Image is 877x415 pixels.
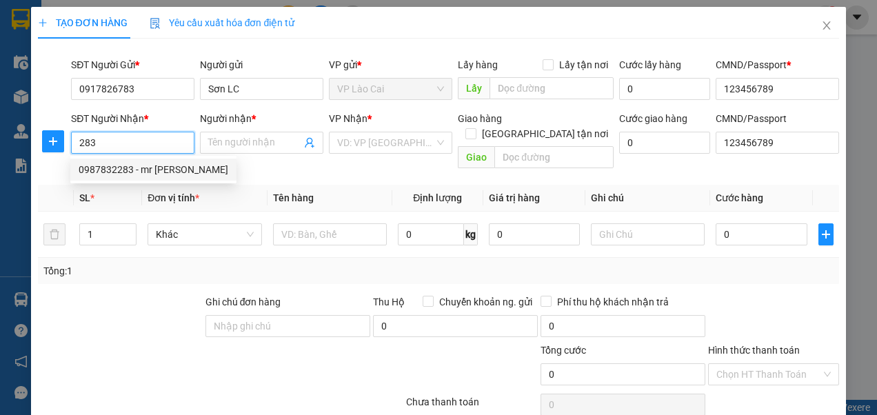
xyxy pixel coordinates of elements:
span: TẠO ĐƠN HÀNG [38,17,128,28]
div: Tổng: 1 [43,263,340,279]
span: Cước hàng [716,192,763,203]
span: Định lượng [413,192,462,203]
span: SL [79,192,90,203]
span: [GEOGRAPHIC_DATA] tận nơi [476,126,614,141]
label: Hình thức thanh toán [708,345,800,356]
span: Thu Hộ [373,296,405,307]
button: delete [43,223,65,245]
span: Phí thu hộ khách nhận trả [552,294,674,310]
div: CMND/Passport [716,57,839,72]
span: Lấy tận nơi [554,57,614,72]
input: Dọc đường [490,77,614,99]
button: Close [807,7,846,45]
input: Ghi chú đơn hàng [205,315,370,337]
label: Cước lấy hàng [619,59,681,70]
span: Chuyển khoản ng. gửi [434,294,538,310]
input: Ghi Chú [591,223,705,245]
span: Giao hàng [458,113,502,124]
span: Lấy [458,77,490,99]
span: Đơn vị tính [148,192,199,203]
span: VP Lào Cai [337,79,444,99]
div: Người nhận [200,111,323,126]
button: plus [818,223,834,245]
input: Dọc đường [494,146,614,168]
input: 0 [489,223,580,245]
span: plus [43,136,63,147]
label: Ghi chú đơn hàng [205,296,281,307]
input: VD: Bàn, Ghế [273,223,387,245]
span: Tên hàng [273,192,314,203]
span: Tổng cước [541,345,586,356]
span: VP Nhận [329,113,367,124]
span: plus [819,229,834,240]
input: Cước lấy hàng [619,78,710,100]
span: Giá trị hàng [489,192,540,203]
div: VP gửi [329,57,452,72]
div: 0987832283 - mr Long [70,159,236,181]
div: SĐT Người Gửi [71,57,194,72]
input: Cước giao hàng [619,132,710,154]
span: Khác [156,224,253,245]
th: Ghi chú [585,185,710,212]
label: Cước giao hàng [619,113,687,124]
span: user-add [304,137,315,148]
span: kg [464,223,478,245]
div: 0987832283 - mr [PERSON_NAME] [79,162,228,177]
div: SĐT Người Nhận [71,111,194,126]
div: Người gửi [200,57,323,72]
span: Yêu cầu xuất hóa đơn điện tử [150,17,295,28]
button: plus [42,130,64,152]
span: close [821,20,832,31]
img: icon [150,18,161,29]
span: Giao [458,146,494,168]
span: Lấy hàng [458,59,498,70]
span: plus [38,18,48,28]
div: CMND/Passport [716,111,839,126]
